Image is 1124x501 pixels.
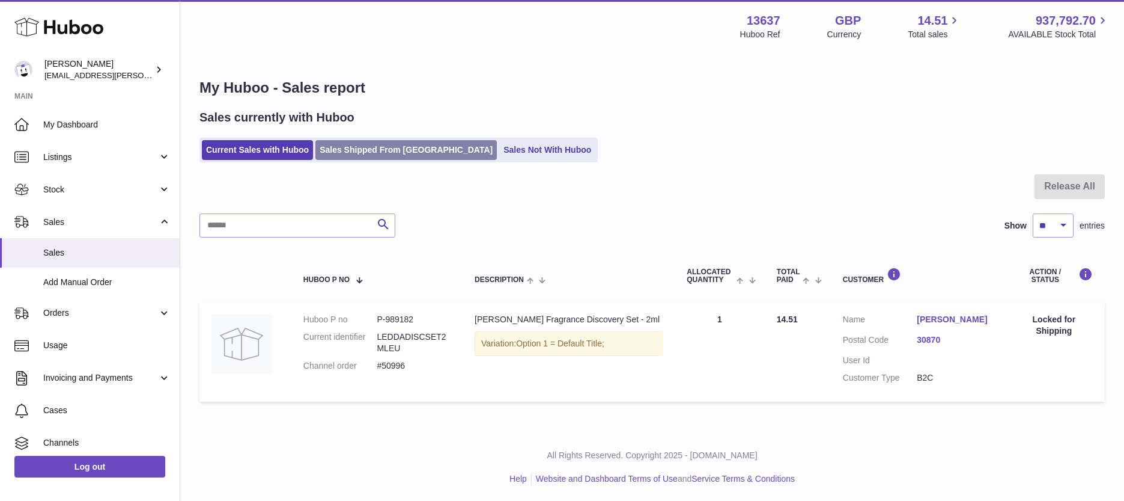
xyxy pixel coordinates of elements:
dt: Current identifier [303,331,377,354]
div: Huboo Ref [740,29,780,40]
span: 937,792.70 [1036,13,1096,29]
div: Currency [827,29,861,40]
span: My Dashboard [43,119,171,131]
span: Cases [43,405,171,416]
span: Sales [43,217,158,228]
span: 14.51 [777,315,798,324]
a: Log out [14,456,165,478]
span: Channels [43,437,171,449]
dt: Channel order [303,360,377,372]
p: All Rights Reserved. Copyright 2025 - [DOMAIN_NAME] [190,450,1114,461]
a: Sales Shipped From [GEOGRAPHIC_DATA] [315,140,497,160]
label: Show [1004,220,1027,232]
dt: User Id [843,355,917,366]
td: 1 [675,302,765,402]
h2: Sales currently with Huboo [199,109,354,126]
span: Sales [43,247,171,259]
h1: My Huboo - Sales report [199,78,1105,97]
dt: Name [843,314,917,328]
a: Current Sales with Huboo [202,140,313,160]
dd: B2C [917,372,991,384]
img: jonny@ledda.co [14,61,32,79]
span: Invoicing and Payments [43,372,158,384]
li: and [532,473,795,485]
div: [PERSON_NAME] Fragrance Discovery Set - 2ml [475,314,663,325]
dt: Huboo P no [303,314,377,325]
span: Description [475,276,524,284]
dd: LEDDADISCSET2MLEU [377,331,451,354]
div: [PERSON_NAME] [44,58,153,81]
span: 14.51 [917,13,947,29]
span: Total paid [777,268,800,284]
strong: GBP [835,13,861,29]
span: ALLOCATED Quantity [687,268,734,284]
a: Service Terms & Conditions [691,474,795,484]
span: entries [1080,220,1105,232]
span: Listings [43,152,158,163]
span: Orders [43,307,158,319]
img: no-photo.jpg [211,314,272,374]
a: 937,792.70 AVAILABLE Stock Total [1008,13,1110,40]
span: Option 1 = Default Title; [516,339,604,348]
span: Total sales [908,29,961,40]
span: Usage [43,340,171,351]
strong: 13637 [747,13,780,29]
span: AVAILABLE Stock Total [1008,29,1110,40]
div: Customer [843,268,991,284]
span: Add Manual Order [43,277,171,288]
a: 14.51 Total sales [908,13,961,40]
div: Action / Status [1015,268,1093,284]
a: 30870 [917,334,991,346]
span: Stock [43,184,158,195]
span: Huboo P no [303,276,350,284]
dt: Customer Type [843,372,917,384]
dd: #50996 [377,360,451,372]
a: Help [509,474,527,484]
div: Variation: [475,331,663,356]
a: Sales Not With Huboo [499,140,595,160]
div: Locked for Shipping [1015,314,1093,337]
span: [EMAIL_ADDRESS][PERSON_NAME][DOMAIN_NAME] [44,70,241,80]
dt: Postal Code [843,334,917,349]
a: [PERSON_NAME] [917,314,991,325]
dd: P-989182 [377,314,451,325]
a: Website and Dashboard Terms of Use [536,474,678,484]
